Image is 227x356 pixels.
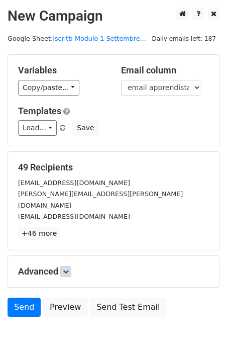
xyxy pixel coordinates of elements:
a: Load... [18,120,57,136]
a: Daily emails left: 187 [148,35,219,42]
a: Send [8,298,41,317]
iframe: Chat Widget [177,308,227,356]
div: Widget chat [177,308,227,356]
a: Preview [43,298,87,317]
span: Daily emails left: 187 [148,33,219,44]
a: Send Test Email [90,298,166,317]
button: Save [72,120,98,136]
small: Google Sheet: [8,35,146,42]
h5: Email column [121,65,209,76]
small: [EMAIL_ADDRESS][DOMAIN_NAME] [18,213,130,220]
a: Copy/paste... [18,80,79,96]
h5: Advanced [18,266,209,277]
a: Iscritti Modulo 1 Settembre... [53,35,146,42]
small: [EMAIL_ADDRESS][DOMAIN_NAME] [18,179,130,187]
h5: 49 Recipients [18,162,209,173]
a: Templates [18,106,61,116]
small: [PERSON_NAME][EMAIL_ADDRESS][PERSON_NAME][DOMAIN_NAME] [18,190,183,209]
h5: Variables [18,65,106,76]
a: +46 more [18,227,60,240]
h2: New Campaign [8,8,219,25]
